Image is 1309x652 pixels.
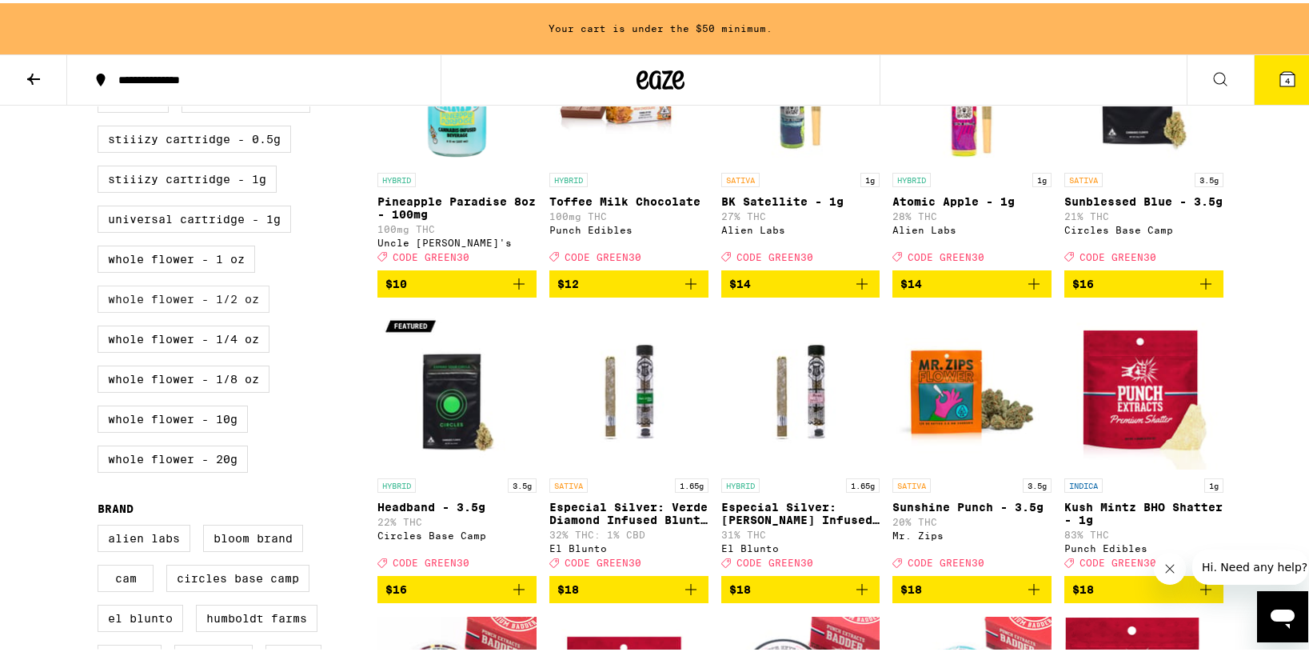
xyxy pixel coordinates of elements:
button: Add to bag [549,573,708,600]
legend: Brand [98,499,134,512]
span: $10 [385,274,407,287]
a: Open page for Sunshine Punch - 3.5g from Mr. Zips [892,307,1052,573]
label: Alien Labs [98,522,190,549]
label: El Blunto [98,602,183,629]
p: 100mg THC [549,208,708,218]
label: Humboldt Farms [196,602,317,629]
span: CODE GREEN30 [736,554,813,565]
label: STIIIZY Cartridge - 0.5g [98,122,291,150]
span: CODE GREEN30 [1080,249,1156,259]
p: 32% THC: 1% CBD [549,526,708,537]
label: Whole Flower - 1/8 oz [98,362,269,390]
p: 1g [1032,170,1052,184]
p: 22% THC [377,514,537,524]
p: 20% THC [892,514,1052,524]
p: 83% THC [1064,526,1223,537]
iframe: Button to launch messaging window [1257,588,1308,639]
button: Add to bag [377,267,537,294]
p: Especial Silver: Verde Diamond Infused Blunt - 1.65g [549,498,708,523]
span: $12 [557,274,579,287]
div: Punch Edibles [549,222,708,232]
img: El Blunto - Especial Silver: Verde Diamond Infused Blunt - 1.65g [549,307,708,467]
p: INDICA [1064,475,1103,490]
iframe: Close message [1154,550,1186,582]
span: $16 [1072,274,1094,287]
span: CODE GREEN30 [393,249,469,259]
p: HYBRID [377,170,416,184]
p: 100mg THC [377,221,537,231]
p: Sunshine Punch - 3.5g [892,498,1052,510]
span: $16 [385,580,407,593]
p: HYBRID [549,170,588,184]
p: 28% THC [892,208,1052,218]
p: Headband - 3.5g [377,498,537,510]
button: Add to bag [892,573,1052,600]
label: Whole Flower - 1/4 oz [98,322,269,350]
div: Mr. Zips [892,527,1052,538]
p: 1g [1204,475,1223,490]
p: SATIVA [721,170,760,184]
p: Sunblessed Blue - 3.5g [1064,192,1223,205]
div: El Blunto [549,540,708,550]
span: CODE GREEN30 [565,249,641,259]
button: Add to bag [377,573,537,600]
p: 1.65g [675,475,708,490]
a: Open page for Toffee Milk Chocolate from Punch Edibles [549,2,708,267]
button: Add to bag [549,267,708,294]
p: 1.65g [846,475,880,490]
span: 4 [1285,73,1290,82]
div: Alien Labs [892,222,1052,232]
div: Circles Base Camp [377,527,537,538]
label: Circles Base Camp [166,562,309,589]
p: HYBRID [892,170,931,184]
p: Especial Silver: [PERSON_NAME] Infused Blunt - 1.65g [721,498,880,523]
span: $18 [900,580,922,593]
p: SATIVA [892,475,931,490]
span: CODE GREEN30 [908,554,984,565]
button: Add to bag [721,573,880,600]
p: HYBRID [377,475,416,490]
button: Add to bag [892,267,1052,294]
p: Toffee Milk Chocolate [549,192,708,205]
a: Open page for BK Satellite - 1g from Alien Labs [721,2,880,267]
a: Open page for Atomic Apple - 1g from Alien Labs [892,2,1052,267]
span: $18 [1072,580,1094,593]
a: Open page for Headband - 3.5g from Circles Base Camp [377,307,537,573]
label: Whole Flower - 20g [98,442,248,470]
label: Universal Cartridge - 1g [98,202,291,230]
img: El Blunto - Especial Silver: Rosa Diamond Infused Blunt - 1.65g [721,307,880,467]
button: Add to bag [1064,267,1223,294]
p: 31% THC [721,526,880,537]
p: BK Satellite - 1g [721,192,880,205]
a: Open page for Sunblessed Blue - 3.5g from Circles Base Camp [1064,2,1223,267]
label: Bloom Brand [203,522,303,549]
label: Whole Flower - 1/2 oz [98,282,269,310]
img: Mr. Zips - Sunshine Punch - 3.5g [892,307,1052,467]
p: 3.5g [1195,170,1223,184]
span: $18 [729,580,751,593]
span: CODE GREEN30 [908,249,984,259]
p: 27% THC [721,208,880,218]
a: Open page for Especial Silver: Verde Diamond Infused Blunt - 1.65g from El Blunto [549,307,708,573]
span: CODE GREEN30 [565,554,641,565]
p: 3.5g [508,475,537,490]
iframe: Message from company [1192,546,1308,582]
p: 21% THC [1064,208,1223,218]
a: Open page for Kush Mintz BHO Shatter - 1g from Punch Edibles [1064,307,1223,573]
div: El Blunto [721,540,880,550]
label: Whole Flower - 10g [98,402,248,430]
span: CODE GREEN30 [393,554,469,565]
div: Circles Base Camp [1064,222,1223,232]
label: STIIIZY Cartridge - 1g [98,162,277,190]
span: $14 [900,274,922,287]
img: Circles Base Camp - Headband - 3.5g [377,307,537,467]
p: 3.5g [1023,475,1052,490]
div: Uncle [PERSON_NAME]'s [377,234,537,245]
span: $18 [557,580,579,593]
img: Punch Edibles - Kush Mintz BHO Shatter - 1g [1064,307,1223,467]
span: CODE GREEN30 [1080,554,1156,565]
button: Add to bag [1064,573,1223,600]
label: Whole Flower - 1 oz [98,242,255,270]
div: Punch Edibles [1064,540,1223,550]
